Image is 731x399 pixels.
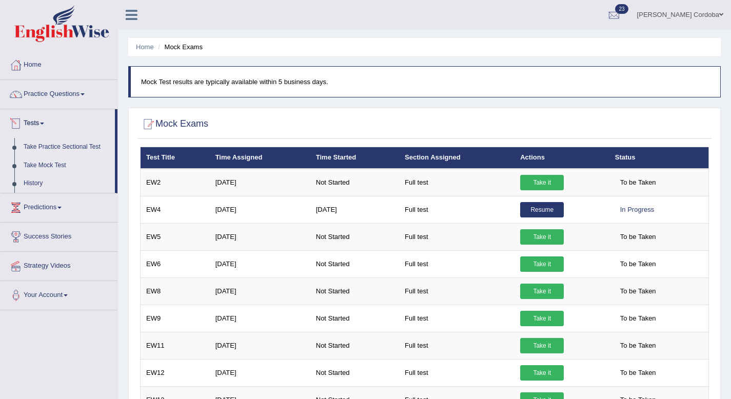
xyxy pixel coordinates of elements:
td: EW4 [141,196,210,223]
th: Time Assigned [210,147,310,169]
td: Not Started [310,305,399,332]
td: Full test [399,277,515,305]
span: To be Taken [615,311,661,326]
td: Full test [399,305,515,332]
a: Practice Questions [1,80,117,106]
a: Take it [520,229,564,245]
a: Take Practice Sectional Test [19,138,115,156]
td: EW5 [141,223,210,250]
td: Full test [399,223,515,250]
a: History [19,174,115,193]
a: Take it [520,256,564,272]
td: [DATE] [210,332,310,359]
span: To be Taken [615,338,661,353]
td: [DATE] [210,250,310,277]
td: [DATE] [310,196,399,223]
a: Your Account [1,281,117,307]
span: To be Taken [615,284,661,299]
td: Full test [399,250,515,277]
td: [DATE] [210,196,310,223]
th: Section Assigned [399,147,515,169]
span: 23 [615,4,628,14]
th: Actions [515,147,609,169]
a: Resume [520,202,564,217]
td: EW12 [141,359,210,386]
td: Not Started [310,277,399,305]
td: EW9 [141,305,210,332]
td: EW8 [141,277,210,305]
td: EW11 [141,332,210,359]
th: Test Title [141,147,210,169]
a: Take Mock Test [19,156,115,175]
div: In Progress [615,202,659,217]
td: [DATE] [210,277,310,305]
td: Full test [399,332,515,359]
a: Tests [1,109,115,135]
td: EW6 [141,250,210,277]
span: To be Taken [615,256,661,272]
p: Mock Test results are typically available within 5 business days. [141,77,710,87]
li: Mock Exams [155,42,203,52]
td: Not Started [310,359,399,386]
a: Take it [520,338,564,353]
h2: Mock Exams [140,116,208,132]
a: Predictions [1,193,117,219]
a: Home [1,51,117,76]
td: EW2 [141,169,210,196]
td: Full test [399,196,515,223]
td: Full test [399,359,515,386]
td: [DATE] [210,169,310,196]
a: Strategy Videos [1,252,117,277]
td: Full test [399,169,515,196]
span: To be Taken [615,229,661,245]
a: Take it [520,365,564,381]
td: Not Started [310,250,399,277]
a: Success Stories [1,223,117,248]
td: Not Started [310,223,399,250]
th: Status [609,147,709,169]
a: Home [136,43,154,51]
td: [DATE] [210,223,310,250]
td: Not Started [310,169,399,196]
span: To be Taken [615,365,661,381]
a: Take it [520,175,564,190]
span: To be Taken [615,175,661,190]
td: [DATE] [210,305,310,332]
td: Not Started [310,332,399,359]
th: Time Started [310,147,399,169]
a: Take it [520,284,564,299]
a: Take it [520,311,564,326]
td: [DATE] [210,359,310,386]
